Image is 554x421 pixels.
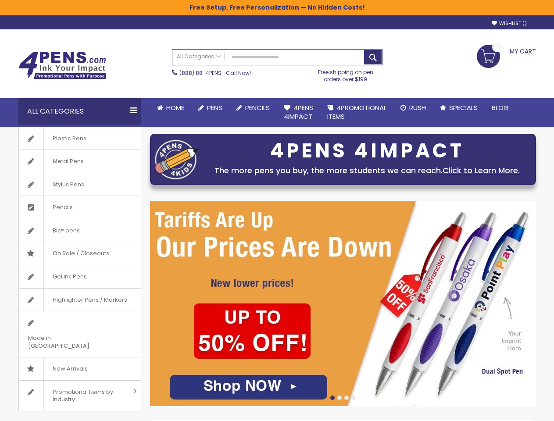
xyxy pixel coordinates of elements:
[43,127,95,150] span: Plastic Pens
[449,103,478,112] span: Specials
[19,289,141,311] a: Highlighter Pens / Markers
[320,98,393,127] a: 4PROMOTIONALITEMS
[19,327,119,357] span: Made in [GEOGRAPHIC_DATA]
[229,98,277,118] a: Pencils
[393,98,433,118] a: Rush
[43,242,118,265] span: On Sale / Closeouts
[409,103,426,112] span: Rush
[18,51,106,79] img: 4Pens Custom Pens and Promotional Products
[492,20,527,27] a: Wishlist
[155,139,199,179] img: four_pen_logo.png
[277,98,320,127] a: 4Pens4impact
[433,98,485,118] a: Specials
[245,103,270,112] span: Pencils
[43,357,97,380] span: New Arrivals
[485,98,516,118] a: Blog
[166,103,184,112] span: Home
[19,196,141,219] a: Pencils
[309,65,382,83] div: Free shipping on pen orders over $199
[150,201,536,406] img: /cheap-promotional-products.html
[179,69,251,77] span: - Call Now!
[203,142,531,160] div: 4PENS 4IMPACT
[203,164,531,177] div: The more pens you buy, the more students we can reach.
[19,357,141,380] a: New Arrivals
[43,150,93,173] span: Metal Pens
[19,242,141,265] a: On Sale / Closeouts
[19,265,141,288] a: Gel Ink Pens
[443,165,520,176] a: Click to Learn More.
[43,196,82,219] span: Pencils
[19,173,141,196] a: Stylus Pens
[43,381,130,411] span: Promotional Items by Industry
[177,53,221,60] span: All Categories
[43,173,93,196] span: Stylus Pens
[191,98,229,118] a: Pens
[19,219,141,242] a: Bic® pens
[19,150,141,173] a: Metal Pens
[327,103,386,121] span: 4PROMOTIONAL ITEMS
[19,127,141,150] a: Plastic Pens
[18,98,141,125] div: All Categories
[207,103,222,112] span: Pens
[492,103,509,112] span: Blog
[172,50,225,64] a: All Categories
[43,265,96,288] span: Gel Ink Pens
[43,219,89,242] span: Bic® pens
[179,69,222,77] a: (888) 88-4PENS
[150,98,191,118] a: Home
[43,289,136,311] span: Highlighter Pens / Markers
[19,381,141,411] a: Promotional Items by Industry
[19,311,141,357] a: Made in [GEOGRAPHIC_DATA]
[284,103,313,121] span: 4Pens 4impact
